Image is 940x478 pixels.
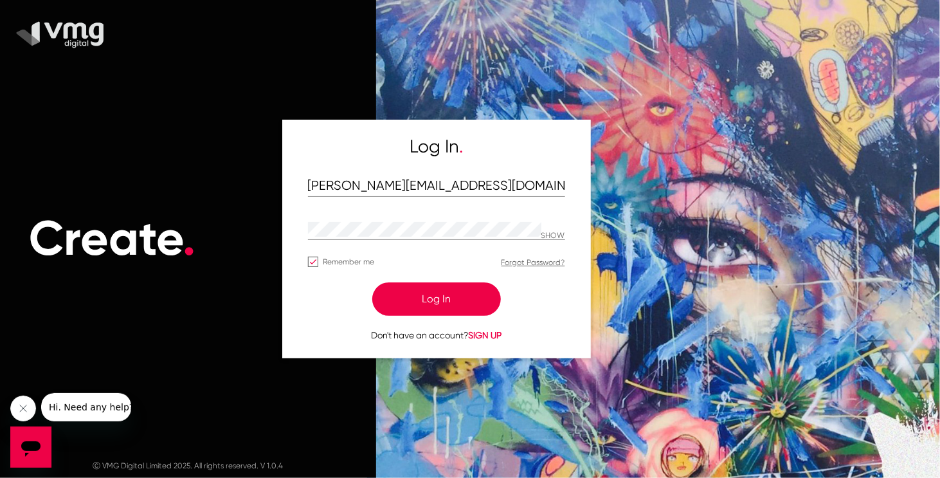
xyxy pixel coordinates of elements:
[308,136,565,158] h5: Log In
[308,179,565,194] input: Email Address
[372,282,501,316] button: Log In
[468,330,502,340] span: SIGN UP
[41,393,131,421] iframe: Message from company
[541,232,565,241] p: Hide password
[8,9,93,19] span: Hi. Need any help?
[459,136,463,157] span: .
[10,427,51,468] iframe: Button to launch messaging window
[10,396,36,421] iframe: Close message
[183,209,195,268] span: .
[502,258,565,267] a: Forgot Password?
[323,254,375,270] span: Remember me
[308,329,565,342] p: Don't have an account?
